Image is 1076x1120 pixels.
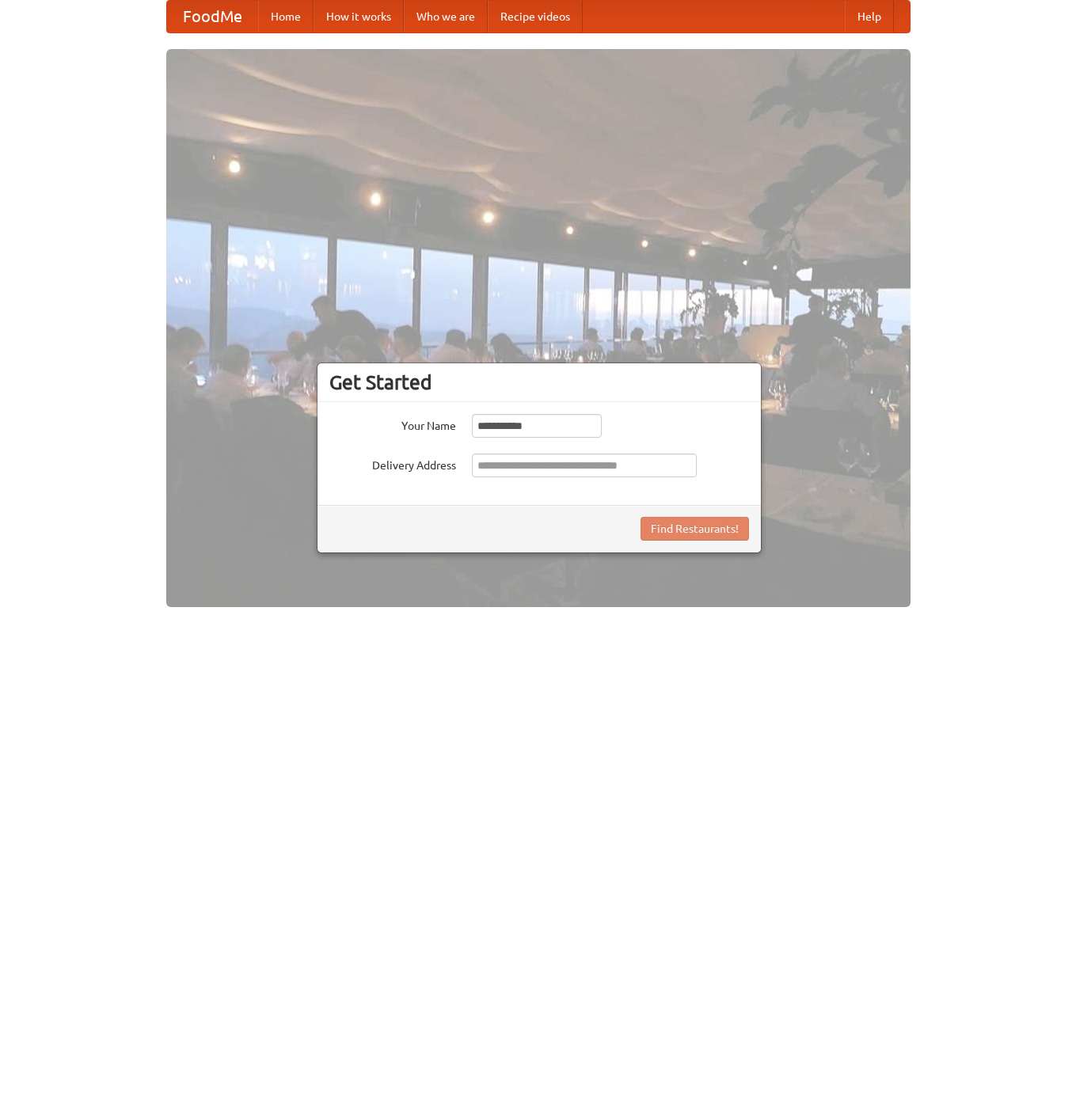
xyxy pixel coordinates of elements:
[641,517,749,541] button: Find Restaurants!
[845,1,894,32] a: Help
[314,1,404,32] a: How it works
[167,1,258,32] a: FoodMe
[329,414,456,434] label: Your Name
[329,370,749,394] h3: Get Started
[488,1,583,32] a: Recipe videos
[329,454,456,473] label: Delivery Address
[404,1,488,32] a: Who we are
[258,1,314,32] a: Home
